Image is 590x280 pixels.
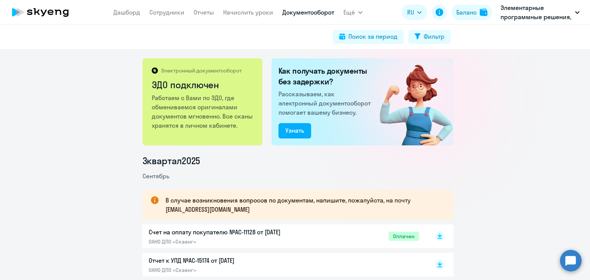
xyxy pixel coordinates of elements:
[408,30,451,44] button: Фильтр
[149,238,310,245] p: ОАНО ДПО «Скаенг»
[278,89,374,117] p: Рассказываем, как электронный документооборот помогает вашему бизнесу.
[497,3,583,21] button: Элементарные программные решения, ЭЛЕМЕНТАРНЫЕ ПРОГРАММНЫЕ РЕШЕНИЯ, ООО
[149,267,310,273] p: ОАНО ДПО «Скаенг»
[452,5,492,20] button: Балансbalance
[166,196,440,214] p: В случае возникновения вопросов по документам, напишите, пожалуйста, на почту [EMAIL_ADDRESS][DOM...
[367,58,454,145] img: connected
[333,30,404,44] button: Поиск за период
[113,8,140,16] a: Дашборд
[343,8,355,17] span: Ещё
[152,93,254,130] p: Работаем с Вами по ЭДО, где обмениваемся оригиналами документов мгновенно. Все сканы хранятся в л...
[456,8,477,17] div: Баланс
[285,126,304,135] div: Узнать
[161,67,242,74] p: Электронный документооборот
[194,8,214,16] a: Отчеты
[149,256,419,273] a: Отчет к УПД №AC-15174 от [DATE]ОАНО ДПО «Скаенг»
[348,32,398,41] div: Поиск за период
[501,3,572,21] p: Элементарные программные решения, ЭЛЕМЕНТАРНЫЕ ПРОГРАММНЫЕ РЕШЕНИЯ, ООО
[388,232,419,241] span: Оплачен
[343,5,363,20] button: Ещё
[223,8,273,16] a: Начислить уроки
[149,227,419,245] a: Счет на оплату покупателю №AC-11128 от [DATE]ОАНО ДПО «Скаенг»Оплачен
[152,79,254,91] h2: ЭДО подключен
[143,172,169,180] span: Сентябрь
[282,8,334,16] a: Документооборот
[424,32,444,41] div: Фильтр
[143,155,454,167] li: 3 квартал 2025
[480,8,487,16] img: balance
[149,227,310,237] p: Счет на оплату покупателю №AC-11128 от [DATE]
[278,123,311,138] button: Узнать
[407,8,414,17] span: RU
[149,256,310,265] p: Отчет к УПД №AC-15174 от [DATE]
[149,8,184,16] a: Сотрудники
[278,66,374,87] h2: Как получать документы без задержки?
[402,5,427,20] button: RU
